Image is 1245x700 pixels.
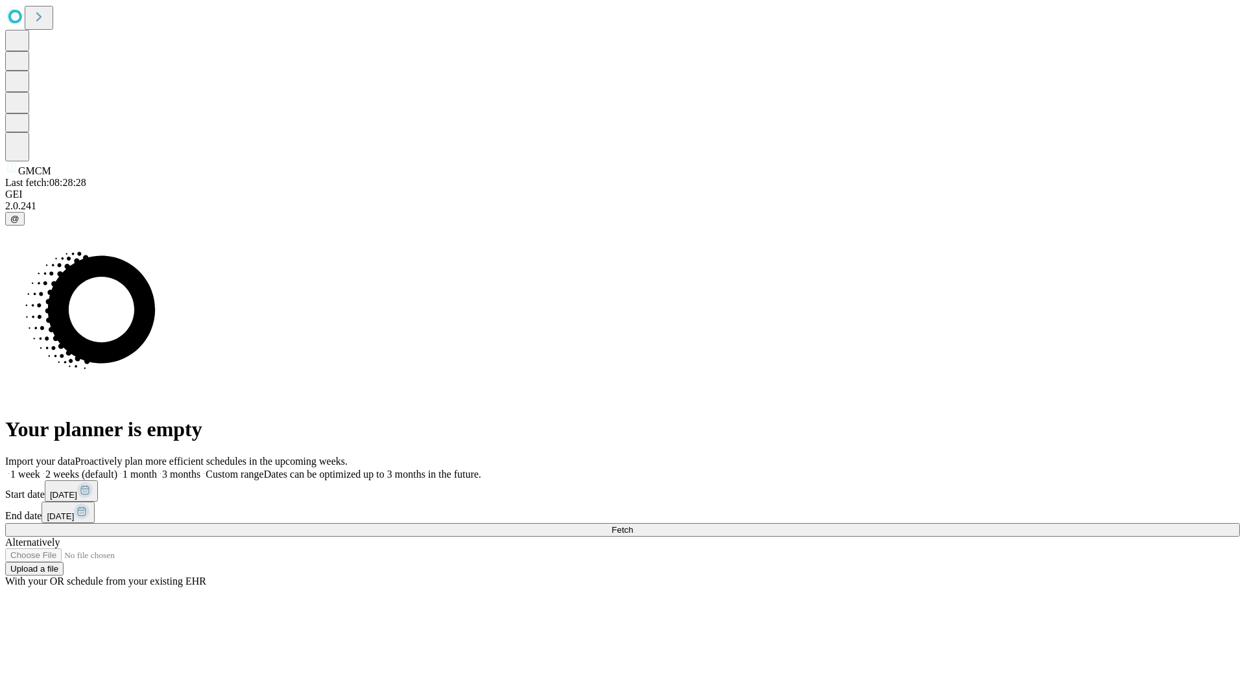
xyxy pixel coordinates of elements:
[75,456,348,467] span: Proactively plan more efficient schedules in the upcoming weeks.
[264,469,481,480] span: Dates can be optimized up to 3 months in the future.
[41,502,95,523] button: [DATE]
[5,480,1240,502] div: Start date
[10,214,19,224] span: @
[10,469,40,480] span: 1 week
[5,502,1240,523] div: End date
[5,200,1240,212] div: 2.0.241
[5,177,86,188] span: Last fetch: 08:28:28
[50,490,77,500] span: [DATE]
[206,469,263,480] span: Custom range
[611,525,633,535] span: Fetch
[5,562,64,576] button: Upload a file
[162,469,200,480] span: 3 months
[5,537,60,548] span: Alternatively
[123,469,157,480] span: 1 month
[18,165,51,176] span: GMCM
[5,417,1240,441] h1: Your planner is empty
[5,212,25,226] button: @
[45,469,117,480] span: 2 weeks (default)
[5,523,1240,537] button: Fetch
[5,456,75,467] span: Import your data
[45,480,98,502] button: [DATE]
[5,576,206,587] span: With your OR schedule from your existing EHR
[5,189,1240,200] div: GEI
[47,511,74,521] span: [DATE]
